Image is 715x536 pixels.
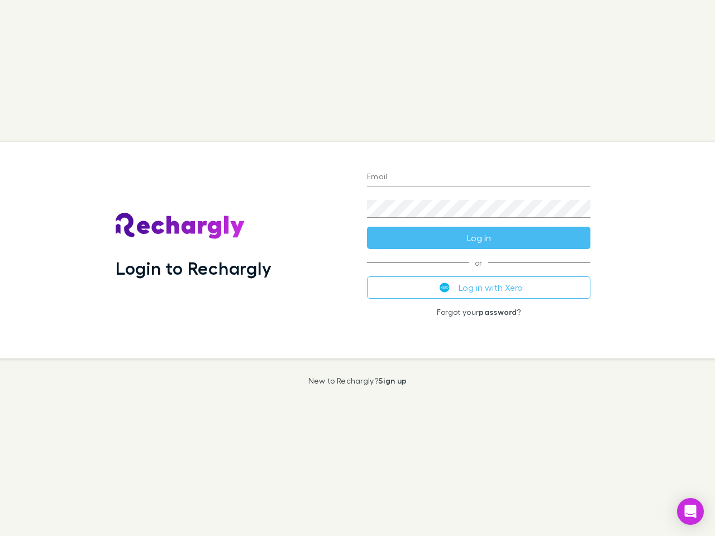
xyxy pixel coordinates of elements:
img: Rechargly's Logo [116,213,245,240]
a: password [479,307,517,317]
a: Sign up [378,376,407,385]
p: New to Rechargly? [308,376,407,385]
p: Forgot your ? [367,308,590,317]
div: Open Intercom Messenger [677,498,704,525]
button: Log in with Xero [367,276,590,299]
h1: Login to Rechargly [116,257,271,279]
button: Log in [367,227,590,249]
img: Xero's logo [440,283,450,293]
